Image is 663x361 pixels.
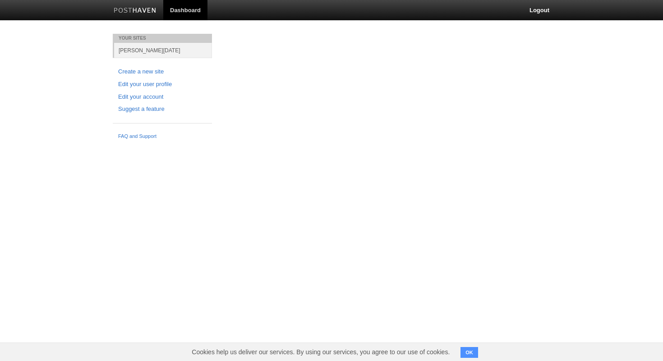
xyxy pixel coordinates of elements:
button: OK [460,347,478,358]
li: Your Sites [113,34,212,43]
span: Cookies help us deliver our services. By using our services, you agree to our use of cookies. [183,343,459,361]
img: Posthaven-bar [114,8,157,14]
a: Suggest a feature [118,105,207,114]
a: FAQ and Support [118,133,207,141]
a: Create a new site [118,67,207,77]
a: Edit your user profile [118,80,207,89]
a: Edit your account [118,92,207,102]
a: [PERSON_NAME][DATE] [114,43,212,58]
